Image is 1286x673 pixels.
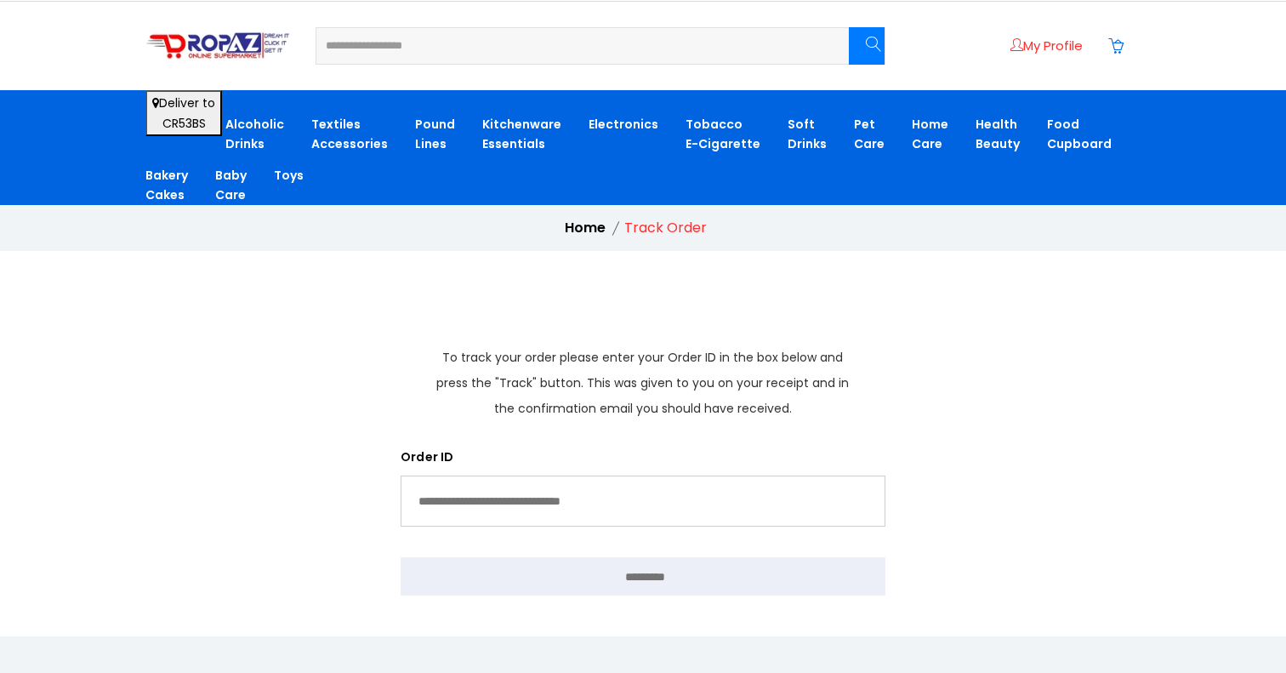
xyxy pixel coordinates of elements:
label: Order ID [401,447,885,467]
p: To track your order please enter your Order ID in the box below and press the "Track" button. Thi... [427,345,858,421]
a: Toys [274,166,304,185]
a: HomeCare [912,115,948,154]
a: Home [565,218,606,237]
a: SoftDrinks [788,115,827,154]
a: FoodCupboard [1047,115,1112,154]
a: AlcoholicDrinks [225,115,284,154]
a: KitchenwareEssentials [482,115,561,154]
a: PetCare [854,115,885,154]
li: Track Order [624,218,707,238]
a: My Profile [1010,38,1083,52]
a: BakeryCakes [145,166,188,205]
a: HealthBeauty [976,115,1020,154]
a: TextilesAccessories [311,115,388,154]
a: Electronics [589,115,658,134]
a: PoundLines [415,115,455,154]
a: TobaccoE-Cigarette [686,115,760,154]
button: Deliver toCR53BS [145,90,222,136]
img: logo [145,31,290,60]
a: BabyCare [215,166,247,205]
